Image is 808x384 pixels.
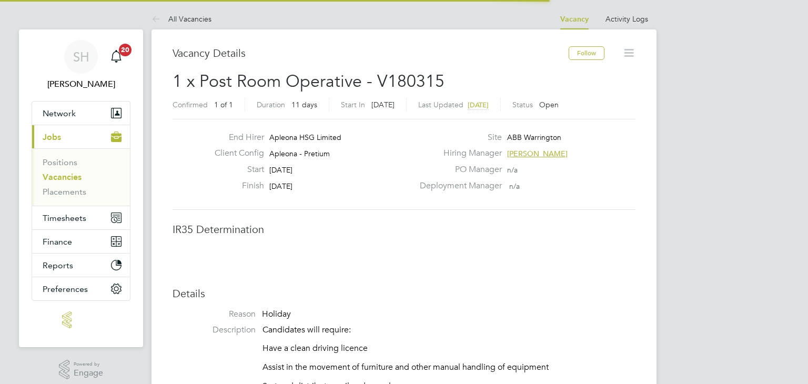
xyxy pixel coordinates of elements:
label: Description [173,325,256,336]
a: 20 [106,40,127,74]
span: Apleona - Pretium [269,149,330,158]
label: End Hirer [206,132,264,143]
a: Placements [43,187,86,197]
a: Positions [43,157,77,167]
span: Finance [43,237,72,247]
label: Confirmed [173,100,208,109]
span: Reports [43,260,73,270]
span: [DATE] [269,181,292,191]
h3: Vacancy Details [173,46,569,60]
span: n/a [507,165,518,175]
button: Jobs [32,125,130,148]
label: Start In [341,100,365,109]
span: [PERSON_NAME] [507,149,568,158]
button: Reports [32,254,130,277]
span: [DATE] [371,100,395,109]
p: Have a clean driving licence [262,343,635,354]
button: Timesheets [32,206,130,229]
button: Network [32,102,130,125]
label: Reason [173,309,256,320]
span: Network [43,108,76,118]
a: Powered byEngage [59,360,104,380]
a: All Vacancies [151,14,211,24]
span: Holiday [262,309,291,319]
button: Follow [569,46,604,60]
span: ABB Warrington [507,133,561,142]
span: 11 days [291,100,317,109]
span: SH [73,50,89,64]
label: PO Manager [413,164,502,175]
span: 1 of 1 [214,100,233,109]
label: Site [413,132,502,143]
a: Go to home page [32,311,130,328]
span: [DATE] [468,100,489,109]
span: [DATE] [269,165,292,175]
label: Deployment Manager [413,180,502,191]
label: Start [206,164,264,175]
h3: IR35 Determination [173,223,635,236]
span: 20 [119,44,132,56]
img: invictus-group-logo-retina.png [62,311,100,328]
span: Shawn Henry [32,78,130,90]
label: Last Updated [418,100,463,109]
h3: Details [173,287,635,300]
span: Apleona HSG Limited [269,133,341,142]
label: Finish [206,180,264,191]
a: Activity Logs [605,14,648,24]
span: Open [539,100,559,109]
span: 1 x Post Room Operative - V180315 [173,71,445,92]
span: Powered by [74,360,103,369]
a: SH[PERSON_NAME] [32,40,130,90]
a: Vacancies [43,172,82,182]
span: Preferences [43,284,88,294]
a: Vacancy [560,15,589,24]
label: Client Config [206,148,264,159]
label: Hiring Manager [413,148,502,159]
p: Candidates will require: [262,325,635,336]
span: n/a [509,181,520,191]
span: Timesheets [43,213,86,223]
span: Jobs [43,132,61,142]
button: Finance [32,230,130,253]
label: Duration [257,100,285,109]
label: Status [512,100,533,109]
span: Engage [74,369,103,378]
div: Jobs [32,148,130,206]
nav: Main navigation [19,29,143,347]
button: Preferences [32,277,130,300]
p: Assist in the movement of furniture and other manual handling of equipment [262,362,635,373]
